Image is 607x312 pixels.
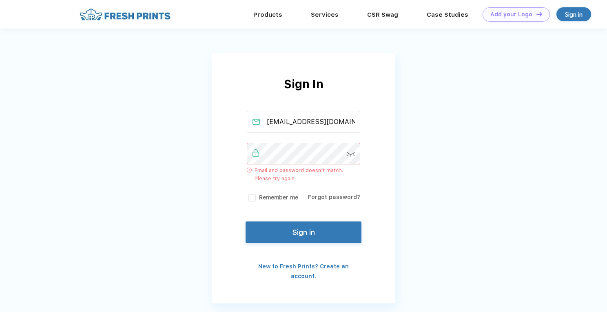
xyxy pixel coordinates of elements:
img: password_active.svg [253,149,259,157]
img: password-icon.svg [347,152,355,157]
a: New to Fresh Prints? Create an account. [258,263,349,279]
img: DT [536,12,542,16]
div: Sign In [212,75,395,111]
a: Products [253,11,282,18]
img: email_active.svg [253,119,260,125]
button: Sign in [246,221,361,243]
span: Email and password doesn’t match. Please try again. [255,166,361,182]
img: error_icon_desktop.svg [247,168,252,173]
img: fo%20logo%202.webp [77,7,173,22]
div: Add your Logo [490,11,532,18]
label: Remember me [247,193,298,202]
a: Sign in [556,7,591,21]
input: Email [247,111,361,133]
div: Sign in [565,10,583,19]
a: Forgot password? [308,194,360,200]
